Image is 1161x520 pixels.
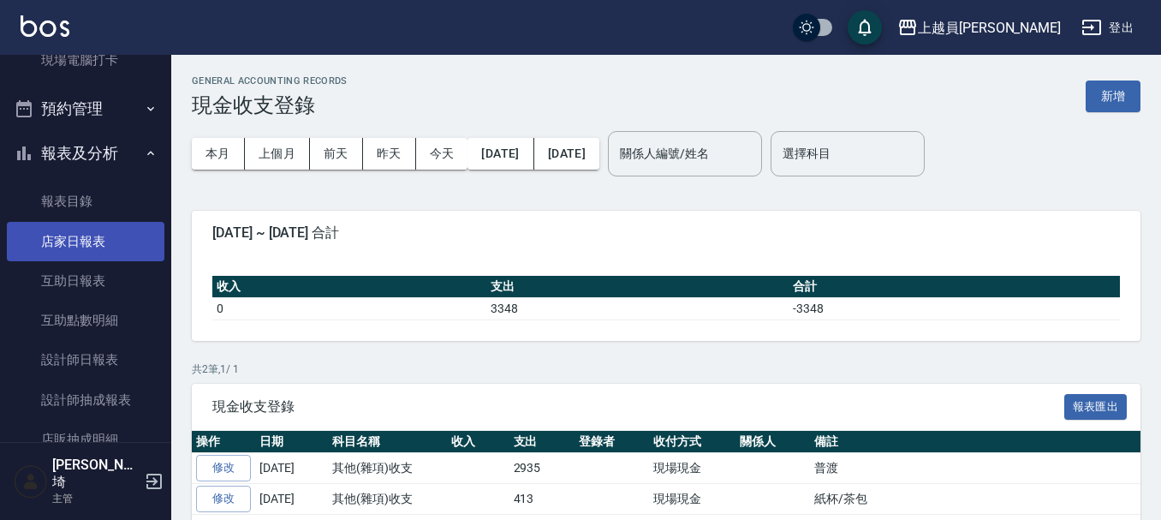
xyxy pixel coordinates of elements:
[1086,87,1140,104] a: 新增
[7,87,164,131] button: 預約管理
[649,431,735,453] th: 收付方式
[1075,12,1140,44] button: 登出
[1064,394,1128,421] button: 報表匯出
[328,484,447,515] td: 其他(雜項)收支
[7,380,164,420] a: 設計師抽成報表
[192,362,1140,377] p: 共 2 筆, 1 / 1
[52,457,140,491] h5: [PERSON_NAME]埼
[534,138,599,170] button: [DATE]
[789,276,1120,298] th: 合計
[7,261,164,301] a: 互助日報表
[255,453,328,484] td: [DATE]
[196,486,251,512] a: 修改
[14,464,48,499] img: Person
[486,297,789,320] td: 3348
[245,138,310,170] button: 上個月
[255,431,328,453] th: 日期
[735,431,810,453] th: 關係人
[7,340,164,380] a: 設計師日報表
[1086,81,1140,112] button: 新增
[447,431,509,453] th: 收入
[509,431,575,453] th: 支出
[212,224,1120,242] span: [DATE] ~ [DATE] 合計
[467,138,533,170] button: [DATE]
[918,17,1061,39] div: 上越員[PERSON_NAME]
[649,484,735,515] td: 現場現金
[21,15,69,37] img: Logo
[212,276,486,298] th: 收入
[890,10,1068,45] button: 上越員[PERSON_NAME]
[575,431,649,453] th: 登錄者
[789,297,1120,320] td: -3348
[7,40,164,80] a: 現場電腦打卡
[328,453,447,484] td: 其他(雜項)收支
[486,276,789,298] th: 支出
[255,484,328,515] td: [DATE]
[1064,397,1128,414] a: 報表匯出
[196,455,251,481] a: 修改
[509,453,575,484] td: 2935
[212,297,486,320] td: 0
[192,138,245,170] button: 本月
[649,453,735,484] td: 現場現金
[192,75,348,87] h2: GENERAL ACCOUNTING RECORDS
[328,431,447,453] th: 科目名稱
[212,398,1064,415] span: 現金收支登錄
[7,301,164,340] a: 互助點數明細
[7,131,164,176] button: 報表及分析
[192,93,348,117] h3: 現金收支登錄
[7,182,164,221] a: 報表目錄
[848,10,882,45] button: save
[7,222,164,261] a: 店家日報表
[192,431,255,453] th: 操作
[310,138,363,170] button: 前天
[7,420,164,459] a: 店販抽成明細
[363,138,416,170] button: 昨天
[416,138,468,170] button: 今天
[52,491,140,506] p: 主管
[509,484,575,515] td: 413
